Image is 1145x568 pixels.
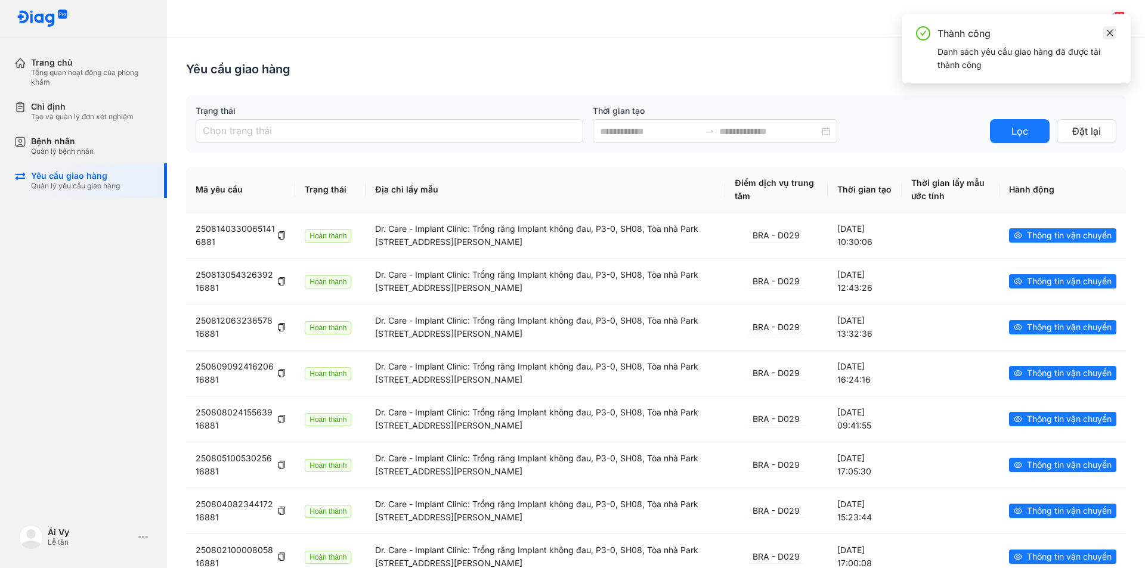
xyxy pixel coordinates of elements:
[593,105,980,117] label: Thời gian tạo
[828,488,902,533] td: [DATE] 15:23:44
[748,458,804,472] div: BRA - D029
[196,452,286,478] div: 25080510053025616881
[277,323,286,331] span: copy
[366,167,725,213] th: Địa chỉ lấy mẫu
[31,112,134,122] div: Tạo và quản lý đơn xét nghiệm
[1106,29,1114,37] span: close
[748,367,804,380] div: BRA - D029
[196,498,286,524] div: 25080408234417216881
[725,167,828,213] th: Điểm dịch vụ trung tâm
[277,369,286,377] span: copy
[828,442,902,488] td: [DATE] 17:05:30
[990,119,1050,143] button: Lọc
[277,277,286,285] span: copy
[828,304,902,350] td: [DATE] 13:32:36
[196,105,583,117] label: Trạng thái
[1009,504,1116,518] button: eyeThông tin vận chuyển
[305,505,351,518] span: Hoàn thành
[828,258,902,304] td: [DATE] 12:43:26
[1014,507,1022,515] span: eye
[1014,323,1022,331] span: eye
[277,553,286,561] span: copy
[186,167,295,213] th: Mã yêu cầu
[375,452,716,478] div: Dr. Care - Implant Clinic: Trồng răng Implant không đau, P3-0, SH08, Tòa nhà Park [STREET_ADDRESS...
[48,527,134,538] div: Ái Vy
[1114,11,1125,20] span: 89
[19,525,43,549] img: logo
[748,504,804,518] div: BRA - D029
[31,136,94,147] div: Bệnh nhân
[31,147,94,156] div: Quản lý bệnh nhân
[31,101,134,112] div: Chỉ định
[902,167,999,213] th: Thời gian lấy mẫu ước tính
[748,321,804,334] div: BRA - D029
[1027,275,1112,288] span: Thông tin vận chuyển
[305,367,351,380] span: Hoàn thành
[31,68,153,87] div: Tổng quan hoạt động của phòng khám
[1027,229,1112,242] span: Thông tin vận chuyển
[1014,461,1022,469] span: eye
[375,406,716,432] div: Dr. Care - Implant Clinic: Trồng răng Implant không đau, P3-0, SH08, Tòa nhà Park [STREET_ADDRESS...
[48,538,134,547] div: Lễ tân
[748,275,804,288] div: BRA - D029
[999,167,1126,213] th: Hành động
[295,167,366,213] th: Trạng thái
[1009,274,1116,288] button: eyeThông tin vận chuyển
[305,321,351,334] span: Hoàn thành
[375,360,716,386] div: Dr. Care - Implant Clinic: Trồng răng Implant không đau, P3-0, SH08, Tòa nhà Park [STREET_ADDRESS...
[277,231,286,240] span: copy
[1009,320,1116,334] button: eyeThông tin vận chuyển
[828,213,902,258] td: [DATE] 10:30:06
[196,360,286,386] div: 25080909241620616881
[1009,550,1116,564] button: eyeThông tin vận chuyển
[748,412,804,426] div: BRA - D029
[1072,124,1101,139] span: Đặt lại
[1009,228,1116,243] button: eyeThông tin vận chuyển
[937,45,1116,72] div: Danh sách yêu cầu giao hàng đã được tải thành công
[1014,277,1022,285] span: eye
[31,57,153,68] div: Trang chủ
[375,268,716,294] div: Dr. Care - Implant Clinic: Trồng răng Implant không đau, P3-0, SH08, Tòa nhà Park [STREET_ADDRESS...
[375,498,716,524] div: Dr. Care - Implant Clinic: Trồng răng Implant không đau, P3-0, SH08, Tòa nhà Park [STREET_ADDRESS...
[196,314,286,340] div: 25081206323657816881
[937,26,1116,41] div: Thành công
[305,275,351,288] span: Hoàn thành
[1027,458,1112,471] span: Thông tin vận chuyển
[1027,412,1112,426] span: Thông tin vận chuyển
[31,181,120,191] div: Quản lý yêu cầu giao hàng
[196,268,286,294] div: 25081305432639216881
[196,406,286,432] div: 25080802415563916881
[305,551,351,564] span: Hoàn thành
[196,222,286,249] div: 25081403300651416881
[1057,119,1116,143] button: Đặt lại
[828,167,902,213] th: Thời gian tạo
[828,350,902,396] td: [DATE] 16:24:16
[1027,550,1112,563] span: Thông tin vận chuyển
[31,170,120,181] div: Yêu cầu giao hàng
[186,61,290,77] div: Yêu cầu giao hàng
[705,126,714,136] span: to
[1027,504,1112,517] span: Thông tin vận chuyển
[1014,369,1022,377] span: eye
[1009,366,1116,380] button: eyeThông tin vận chuyển
[1011,124,1028,139] span: Lọc
[1027,321,1112,334] span: Thông tin vận chuyển
[748,550,804,564] div: BRA - D029
[1009,412,1116,426] button: eyeThông tin vận chuyển
[1027,367,1112,380] span: Thông tin vận chuyển
[1014,415,1022,423] span: eye
[375,222,716,249] div: Dr. Care - Implant Clinic: Trồng răng Implant không đau, P3-0, SH08, Tòa nhà Park [STREET_ADDRESS...
[1014,553,1022,561] span: eye
[277,415,286,423] span: copy
[305,459,351,472] span: Hoàn thành
[277,507,286,515] span: copy
[1009,458,1116,472] button: eyeThông tin vận chuyển
[277,461,286,469] span: copy
[828,396,902,442] td: [DATE] 09:41:55
[705,126,714,136] span: swap-right
[916,26,930,41] span: check-circle
[1014,231,1022,240] span: eye
[17,10,68,28] img: logo
[375,314,716,340] div: Dr. Care - Implant Clinic: Trồng răng Implant không đau, P3-0, SH08, Tòa nhà Park [STREET_ADDRESS...
[748,229,804,243] div: BRA - D029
